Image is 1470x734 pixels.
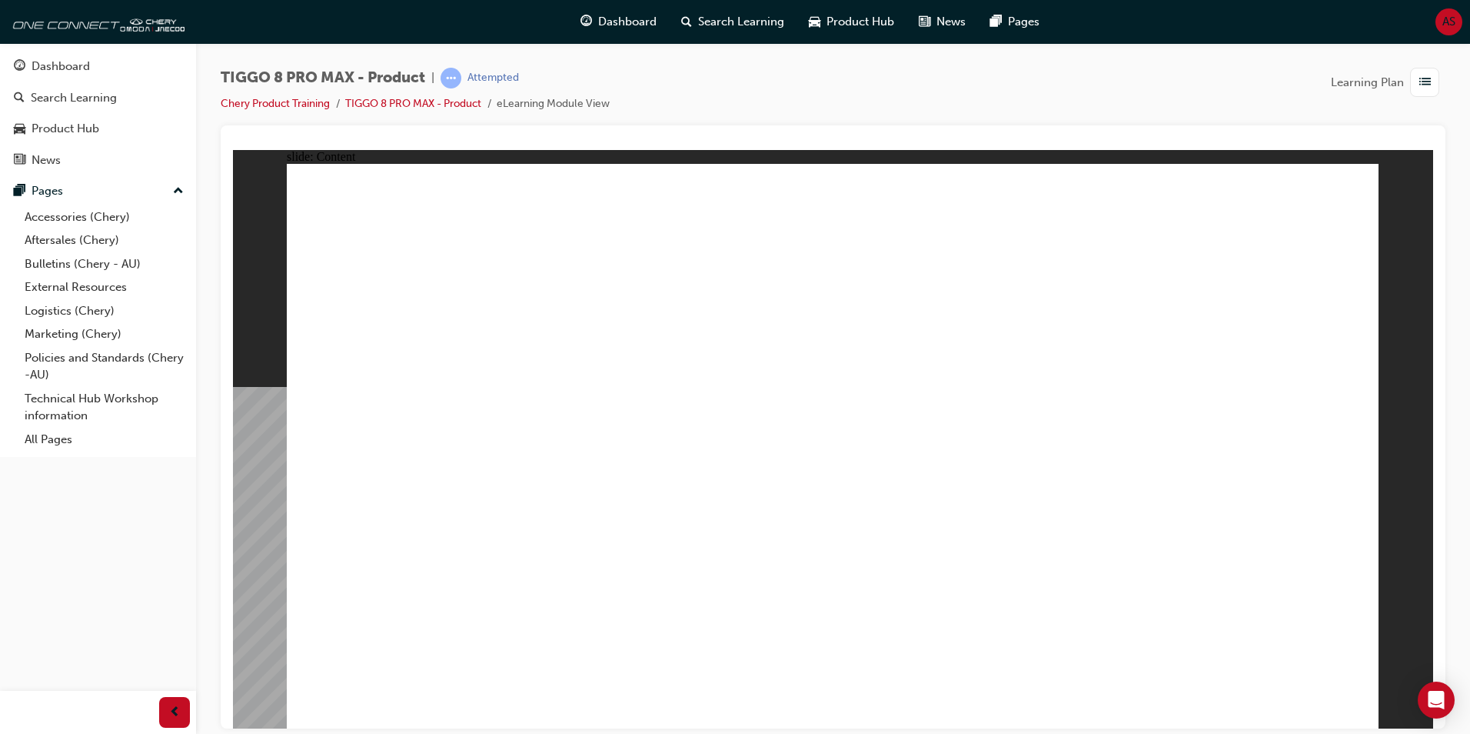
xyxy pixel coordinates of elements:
[14,185,25,199] span: pages-icon
[6,49,190,177] button: DashboardSearch LearningProduct HubNews
[14,122,25,136] span: car-icon
[18,205,190,229] a: Accessories (Chery)
[14,92,25,105] span: search-icon
[6,146,190,175] a: News
[32,182,63,200] div: Pages
[221,97,330,110] a: Chery Product Training
[698,13,784,31] span: Search Learning
[906,6,978,38] a: news-iconNews
[441,68,461,88] span: learningRecordVerb_ATTEMPT-icon
[6,177,190,205] button: Pages
[18,428,190,452] a: All Pages
[467,71,519,85] div: Attempted
[173,182,184,202] span: up-icon
[169,703,181,722] span: prev-icon
[431,69,434,87] span: |
[221,69,425,87] span: TIGGO 8 PRO MAX - Product
[18,275,190,299] a: External Resources
[919,12,930,32] span: news-icon
[14,154,25,168] span: news-icon
[978,6,1052,38] a: pages-iconPages
[32,152,61,169] div: News
[31,89,117,107] div: Search Learning
[32,58,90,75] div: Dashboard
[18,387,190,428] a: Technical Hub Workshop information
[669,6,797,38] a: search-iconSearch Learning
[681,12,692,32] span: search-icon
[18,346,190,387] a: Policies and Standards (Chery -AU)
[809,12,820,32] span: car-icon
[990,12,1002,32] span: pages-icon
[18,299,190,323] a: Logistics (Chery)
[18,322,190,346] a: Marketing (Chery)
[1435,8,1462,35] button: AS
[8,6,185,37] img: oneconnect
[1331,68,1445,97] button: Learning Plan
[936,13,966,31] span: News
[1442,13,1455,31] span: AS
[14,60,25,74] span: guage-icon
[1418,682,1455,719] div: Open Intercom Messenger
[1331,74,1404,92] span: Learning Plan
[568,6,669,38] a: guage-iconDashboard
[1419,73,1431,92] span: list-icon
[6,52,190,81] a: Dashboard
[580,12,592,32] span: guage-icon
[6,84,190,112] a: Search Learning
[1008,13,1039,31] span: Pages
[826,13,894,31] span: Product Hub
[345,97,481,110] a: TIGGO 8 PRO MAX - Product
[598,13,657,31] span: Dashboard
[6,115,190,143] a: Product Hub
[797,6,906,38] a: car-iconProduct Hub
[18,229,190,252] a: Aftersales (Chery)
[32,120,99,138] div: Product Hub
[497,95,610,113] li: eLearning Module View
[18,252,190,276] a: Bulletins (Chery - AU)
